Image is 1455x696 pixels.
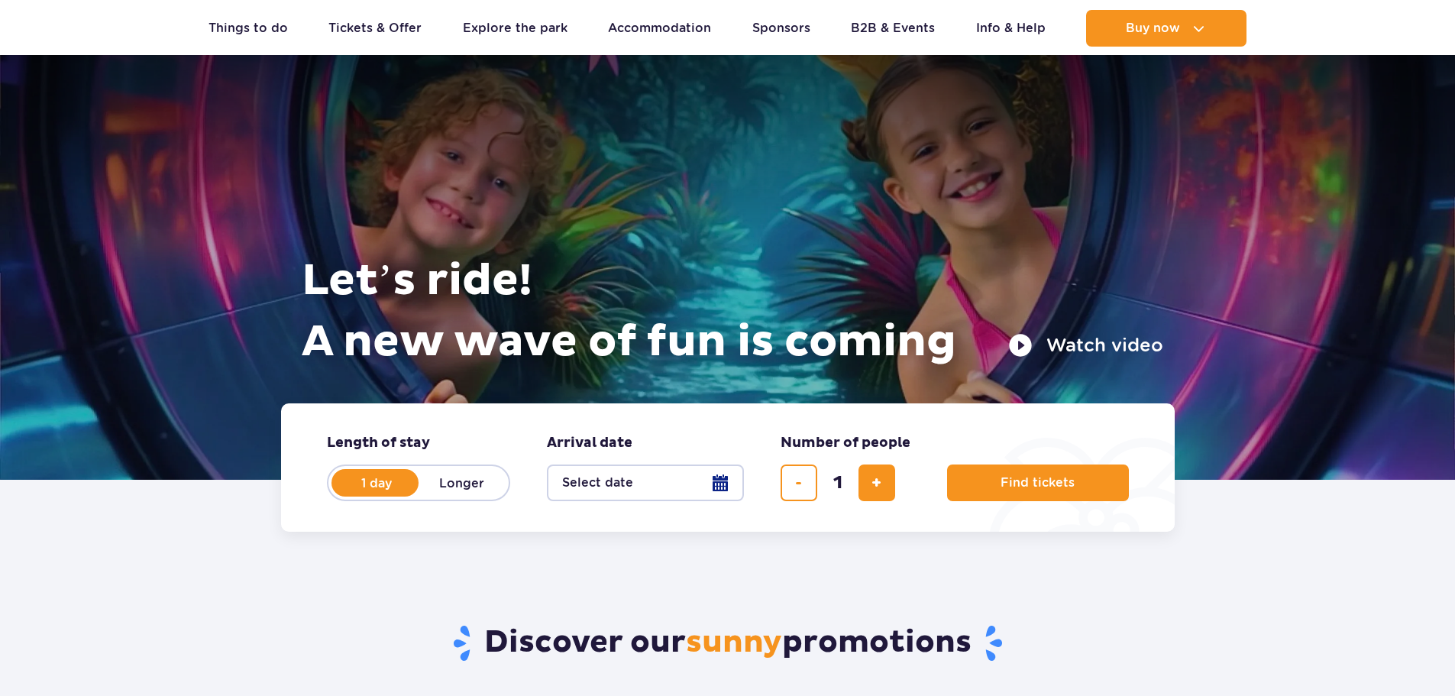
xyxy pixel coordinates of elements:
[547,434,632,452] span: Arrival date
[328,10,422,47] a: Tickets & Offer
[947,465,1129,501] button: Find tickets
[781,465,817,501] button: remove ticket
[858,465,895,501] button: add ticket
[419,467,506,499] label: Longer
[752,10,810,47] a: Sponsors
[1126,21,1180,35] span: Buy now
[1086,10,1246,47] button: Buy now
[608,10,711,47] a: Accommodation
[976,10,1046,47] a: Info & Help
[1001,476,1075,490] span: Find tickets
[1008,333,1163,358] button: Watch video
[781,434,910,452] span: Number of people
[686,623,782,662] span: sunny
[547,465,744,501] button: Select date
[209,10,288,47] a: Things to do
[333,467,420,499] label: 1 day
[281,403,1175,532] form: Planning your visit to Park of Poland
[851,10,935,47] a: B2B & Events
[302,251,1163,373] h1: Let’s ride! A new wave of fun is coming
[820,465,856,501] input: number of tickets
[327,434,430,452] span: Length of stay
[463,10,567,47] a: Explore the park
[280,623,1175,663] h2: Discover our promotions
